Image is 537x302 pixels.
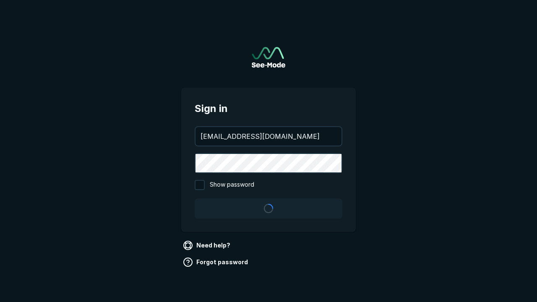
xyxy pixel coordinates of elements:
span: Sign in [195,101,342,116]
a: Need help? [181,239,234,252]
input: your@email.com [196,127,341,146]
a: Go to sign in [252,47,285,68]
span: Show password [210,180,254,190]
a: Forgot password [181,255,251,269]
img: See-Mode Logo [252,47,285,68]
